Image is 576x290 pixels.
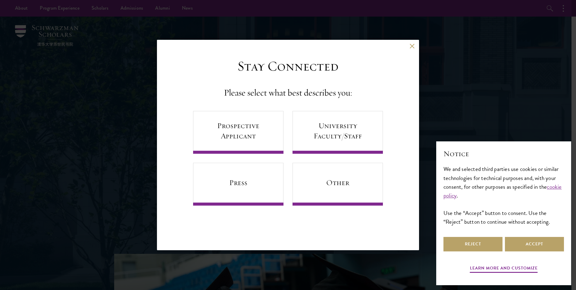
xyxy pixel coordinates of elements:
a: Press [193,163,283,206]
a: University Faculty/Staff [293,111,383,154]
h4: Please select what best describes you: [224,87,352,99]
h2: Notice [443,149,564,159]
button: Accept [505,237,564,251]
h3: Stay Connected [237,58,339,75]
a: cookie policy [443,182,562,200]
div: We and selected third parties use cookies or similar technologies for technical purposes and, wit... [443,165,564,226]
button: Reject [443,237,502,251]
a: Other [293,163,383,206]
button: Learn more and customize [470,264,538,274]
a: Prospective Applicant [193,111,283,154]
